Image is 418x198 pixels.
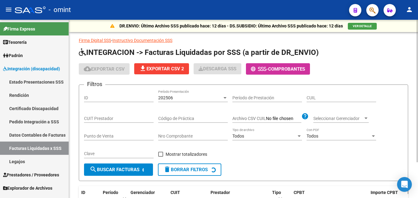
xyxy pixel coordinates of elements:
span: Exportar CSV [84,66,125,72]
p: - [79,37,408,44]
span: Firma Express [3,26,35,32]
span: - [251,66,268,72]
h3: Filtros [84,80,105,89]
button: Buscar Facturas [84,163,153,176]
mat-icon: delete [163,166,171,173]
span: Todos [232,134,244,138]
span: Comprobantes [268,66,305,72]
a: Firma Digital SSS [79,38,111,43]
p: DR.ENVIO: Último Archivo SSS publicado hace: 12 días - DS.SUBSIDIO: Último Archivo SSS publicado ... [119,23,343,29]
mat-icon: person [406,6,413,13]
a: Instructivo Documentación SSS [112,38,172,43]
span: Integración (discapacidad) [3,65,60,72]
span: VER DETALLE [353,24,372,28]
button: Descarga SSS [194,63,241,74]
span: Tesorería [3,39,27,46]
span: ID [81,190,85,195]
span: Borrar Filtros [163,167,208,172]
input: Archivo CSV CUIL [266,116,301,122]
mat-icon: cloud_download [84,65,91,72]
span: INTEGRACION -> Facturas Liquidadas por SSS (a partir de DR_ENVIO) [79,48,319,57]
span: Explorador de Archivos [3,185,52,192]
div: Open Intercom Messenger [397,177,412,192]
span: Archivo CSV CUIL [232,116,266,121]
span: Importe CPBT [371,190,398,195]
span: Descarga SSS [199,66,236,72]
span: Prestadores / Proveedores [3,171,59,178]
button: -Comprobantes [246,63,310,75]
mat-icon: help [301,113,309,120]
span: Todos [307,134,318,138]
span: Exportar CSV 2 [139,66,184,72]
span: Mostrar totalizadores [166,151,207,158]
app-download-masive: Descarga masiva de comprobantes (adjuntos) [194,63,241,75]
button: Exportar CSV 2 [134,63,189,74]
span: 202506 [158,95,173,100]
button: Exportar CSV [79,63,130,75]
span: - omint [49,3,71,17]
span: CUIT [171,190,180,195]
span: Seleccionar Gerenciador [313,116,363,121]
button: VER DETALLE [348,23,377,30]
mat-icon: search [90,166,97,173]
mat-icon: file_download [139,65,147,72]
button: Borrar Filtros [158,163,221,176]
span: Padrón [3,52,23,59]
mat-icon: menu [5,6,12,13]
span: Buscar Facturas [90,167,139,172]
span: Prestador [211,190,230,195]
span: Gerenciador [131,190,155,195]
span: CPBT [294,190,305,195]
